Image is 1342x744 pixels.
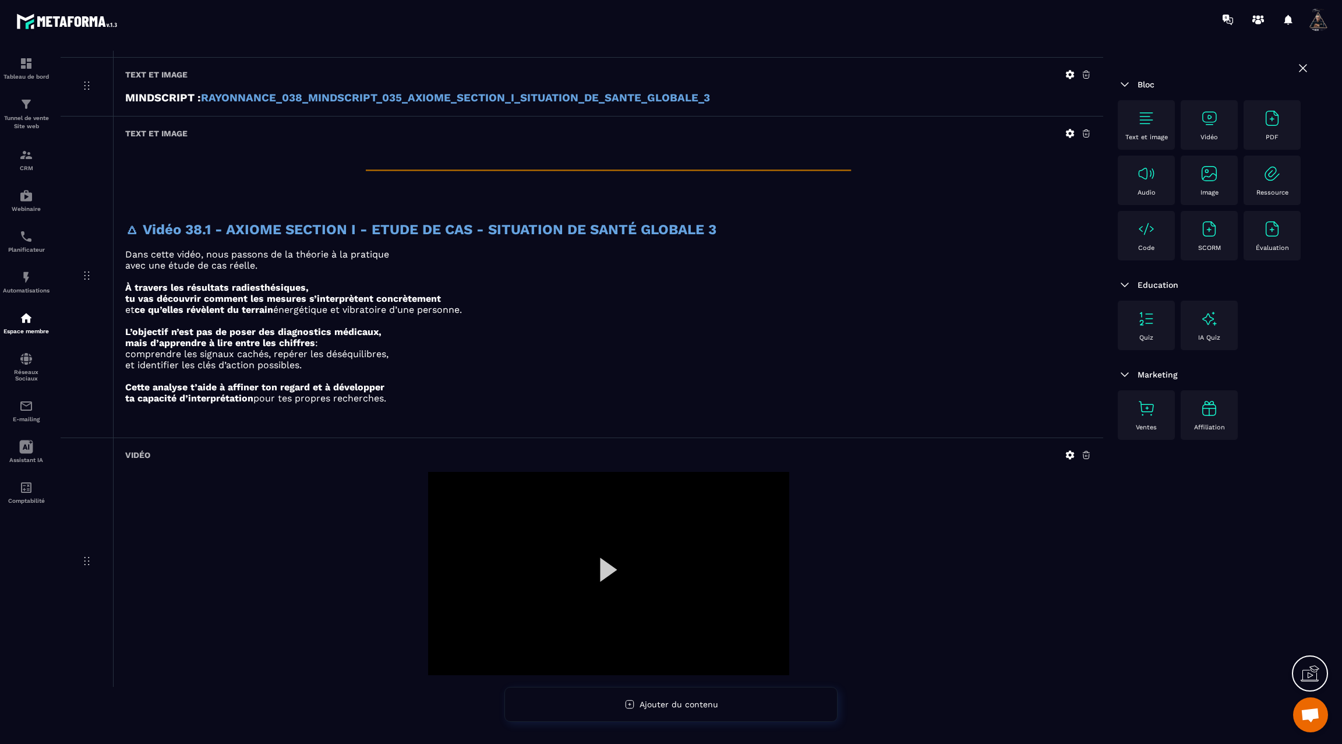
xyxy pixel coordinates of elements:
[3,221,50,262] a: schedulerschedulerPlanificateur
[3,246,50,253] p: Planificateur
[125,293,441,304] strong: tu vas découvrir comment les mesures s’interprètent concrètement
[125,221,716,238] strong: 🜂 Vidéo 38.1 - AXIOME SECTION I - ETUDE DE CAS - SITUATION DE SANTÉ GLOBALE 3
[3,343,50,390] a: social-networksocial-networkRéseaux Sociaux
[135,304,273,315] strong: ce qu’elles révèlent du terrain
[1137,399,1156,418] img: text-image no-wra
[3,114,50,131] p: Tunnel de vente Site web
[1139,334,1153,341] p: Quiz
[3,457,50,463] p: Assistant IA
[3,472,50,513] a: accountantaccountantComptabilité
[125,304,135,315] span: et
[125,348,389,359] span: comprendre les signaux cachés, repérer les déséquilibres,
[366,150,851,172] span: _________________________________________________
[1138,244,1154,252] p: Code
[1266,133,1279,141] p: PDF
[1198,244,1221,252] p: SCORM
[3,287,50,294] p: Automatisations
[3,139,50,180] a: formationformationCRM
[125,282,309,293] strong: À travers les résultats radiesthésiques,
[125,326,382,337] strong: L’objectif n’est pas de poser des diagnostics médicaux,
[3,73,50,80] p: Tableau de bord
[125,337,315,348] strong: mais d’apprendre à lire entre les chiffres
[1200,220,1219,238] img: text-image no-wra
[1256,189,1288,196] p: Ressource
[3,180,50,221] a: automationsautomationsWebinaire
[1200,309,1219,328] img: text-image
[125,382,384,393] strong: Cette analyse t’aide à affiner ton regard et à développer
[3,416,50,422] p: E-mailing
[273,304,462,315] span: énergétique et vibratoire d’une personne.
[1256,244,1289,252] p: Évaluation
[201,91,710,104] strong: RAYONNANCE_038_MINDSCRIPT_035_AXIOME_SECTION_I_SITUATION_DE_SANTE_GLOBALE_3
[1118,368,1132,382] img: arrow-down
[1293,697,1328,732] div: Ouvrir le chat
[1137,220,1156,238] img: text-image no-wra
[3,390,50,431] a: emailemailE-mailing
[19,352,33,366] img: social-network
[19,97,33,111] img: formation
[1138,80,1154,89] span: Bloc
[3,165,50,171] p: CRM
[3,89,50,139] a: formationformationTunnel de vente Site web
[1136,424,1157,431] p: Ventes
[125,129,188,138] h6: Text et image
[125,91,201,104] strong: MINDSCRIPT :
[19,57,33,70] img: formation
[1137,164,1156,183] img: text-image no-wra
[1200,189,1219,196] p: Image
[1263,109,1281,128] img: text-image no-wra
[3,328,50,334] p: Espace membre
[1118,278,1132,292] img: arrow-down
[1137,309,1156,328] img: text-image no-wra
[19,230,33,244] img: scheduler
[125,249,389,260] span: Dans cette vidéo, nous passons de la théorie à la pratique
[16,10,121,32] img: logo
[1200,109,1219,128] img: text-image no-wra
[3,262,50,302] a: automationsautomationsAutomatisations
[1200,164,1219,183] img: text-image no-wra
[125,450,150,460] h6: Vidéo
[315,337,318,348] span: :
[1263,164,1281,183] img: text-image no-wra
[125,70,188,79] h6: Text et image
[1138,189,1156,196] p: Audio
[125,260,257,271] span: avec une étude de cas réelle.
[19,148,33,162] img: formation
[1200,399,1219,418] img: text-image
[1137,109,1156,128] img: text-image no-wra
[1263,220,1281,238] img: text-image no-wra
[19,481,33,495] img: accountant
[1138,280,1178,290] span: Education
[19,311,33,325] img: automations
[3,369,50,382] p: Réseaux Sociaux
[3,206,50,212] p: Webinaire
[1138,370,1178,379] span: Marketing
[1125,133,1168,141] p: Text et image
[3,431,50,472] a: Assistant IA
[125,359,302,371] span: et identifier les clés d’action possibles.
[125,393,253,404] strong: ta capacité d’interprétation
[19,189,33,203] img: automations
[19,399,33,413] img: email
[1194,424,1225,431] p: Affiliation
[3,48,50,89] a: formationformationTableau de bord
[1118,77,1132,91] img: arrow-down
[19,270,33,284] img: automations
[253,393,386,404] span: pour tes propres recherches.
[1198,334,1220,341] p: IA Quiz
[3,498,50,504] p: Comptabilité
[640,700,718,709] span: Ajouter du contenu
[1200,133,1218,141] p: Vidéo
[3,302,50,343] a: automationsautomationsEspace membre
